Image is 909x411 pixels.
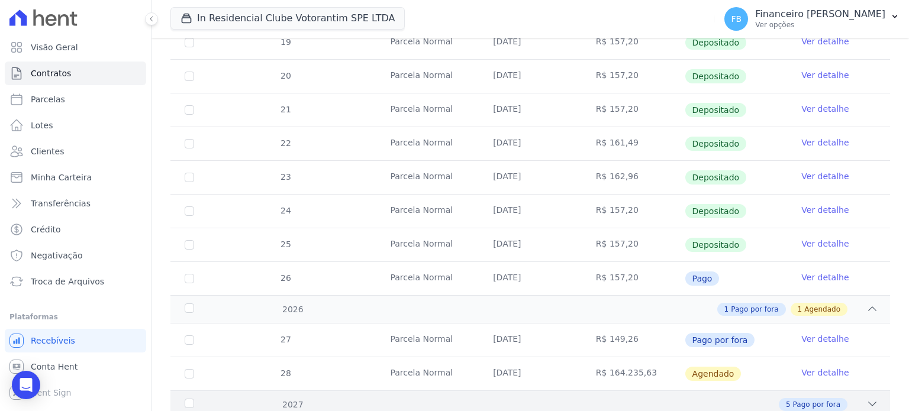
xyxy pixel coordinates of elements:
span: Depositado [685,103,747,117]
a: Contratos [5,62,146,85]
td: R$ 157,20 [582,228,685,261]
span: 21 [279,105,291,114]
input: Só é possível selecionar pagamentos em aberto [185,335,194,345]
span: 27 [279,335,291,344]
span: Depositado [685,69,747,83]
td: R$ 157,20 [582,93,685,127]
a: Ver detalhe [801,238,849,250]
td: [DATE] [479,161,582,194]
span: 24 [279,206,291,215]
span: 19 [279,37,291,47]
span: Pago por fora [731,304,778,315]
span: 20 [279,71,291,80]
input: Só é possível selecionar pagamentos em aberto [185,72,194,81]
input: default [185,369,194,378]
td: [DATE] [479,357,582,390]
span: 25 [279,240,291,249]
span: Pago por fora [685,333,755,347]
span: 1 [798,304,802,315]
td: [DATE] [479,195,582,228]
td: Parcela Normal [376,161,479,194]
td: Parcela Normal [376,93,479,127]
input: Só é possível selecionar pagamentos em aberto [185,240,194,250]
span: 26 [279,273,291,283]
td: R$ 157,20 [582,195,685,228]
span: Visão Geral [31,41,78,53]
span: Conta Hent [31,361,78,373]
td: R$ 164.235,63 [582,357,685,390]
a: Minha Carteira [5,166,146,189]
span: Depositado [685,170,747,185]
td: R$ 161,49 [582,127,685,160]
span: 1 [724,304,729,315]
span: Contratos [31,67,71,79]
p: Financeiro [PERSON_NAME] [755,8,885,20]
td: [DATE] [479,93,582,127]
a: Ver detalhe [801,204,849,216]
a: Visão Geral [5,35,146,59]
input: Só é possível selecionar pagamentos em aberto [185,105,194,115]
input: Só é possível selecionar pagamentos em aberto [185,206,194,216]
a: Ver detalhe [801,137,849,148]
td: [DATE] [479,262,582,295]
td: Parcela Normal [376,228,479,261]
input: Só é possível selecionar pagamentos em aberto [185,139,194,148]
td: R$ 157,20 [582,262,685,295]
span: Lotes [31,119,53,131]
span: Depositado [685,35,747,50]
p: Ver opções [755,20,885,30]
span: Crédito [31,224,61,235]
td: Parcela Normal [376,357,479,390]
input: Só é possível selecionar pagamentos em aberto [185,173,194,182]
td: Parcela Normal [376,127,479,160]
a: Ver detalhe [801,170,849,182]
span: Troca de Arquivos [31,276,104,287]
a: Parcelas [5,88,146,111]
td: Parcela Normal [376,60,479,93]
a: Ver detalhe [801,367,849,378]
td: R$ 162,96 [582,161,685,194]
td: Parcela Normal [376,195,479,228]
span: 23 [279,172,291,182]
span: Pago [685,271,720,286]
a: Lotes [5,114,146,137]
td: [DATE] [479,323,582,357]
button: In Residencial Clube Votorantim SPE LTDA [170,7,405,30]
span: 5 [786,399,791,410]
span: Depositado [685,137,747,151]
a: Conta Hent [5,355,146,378]
td: [DATE] [479,127,582,160]
span: Parcelas [31,93,65,105]
a: Troca de Arquivos [5,270,146,293]
button: FB Financeiro [PERSON_NAME] Ver opções [715,2,909,35]
a: Ver detalhe [801,103,849,115]
a: Recebíveis [5,329,146,352]
td: [DATE] [479,228,582,261]
input: Só é possível selecionar pagamentos em aberto [185,38,194,47]
span: Agendado [685,367,742,381]
td: R$ 157,20 [582,26,685,59]
a: Negativação [5,244,146,267]
span: 28 [279,368,291,378]
a: Ver detalhe [801,35,849,47]
span: 22 [279,138,291,148]
td: R$ 157,20 [582,60,685,93]
input: Só é possível selecionar pagamentos em aberto [185,274,194,283]
div: Open Intercom Messenger [12,371,40,399]
a: Clientes [5,140,146,163]
a: Ver detalhe [801,333,849,345]
a: Ver detalhe [801,271,849,283]
td: Parcela Normal [376,323,479,357]
span: Depositado [685,204,747,218]
a: Crédito [5,218,146,241]
span: Transferências [31,198,91,209]
span: Pago por fora [793,399,840,410]
div: Plataformas [9,310,141,324]
span: Agendado [804,304,840,315]
td: [DATE] [479,26,582,59]
span: Minha Carteira [31,171,92,183]
td: [DATE] [479,60,582,93]
td: R$ 149,26 [582,323,685,357]
a: Transferências [5,192,146,215]
span: Clientes [31,145,64,157]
